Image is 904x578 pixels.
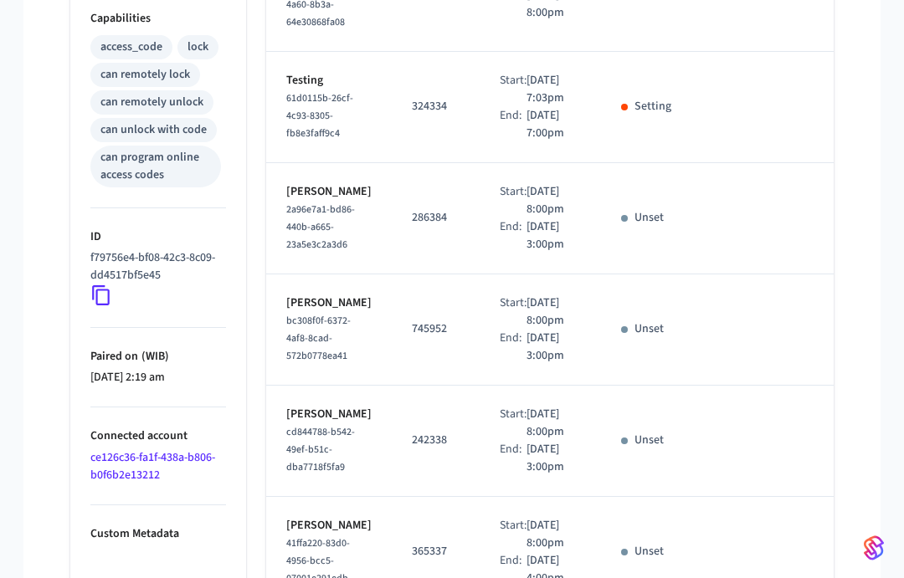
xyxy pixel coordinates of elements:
img: SeamLogoGradient.69752ec5.svg [864,535,884,561]
span: 2a96e7a1-bd86-440b-a665-23a5e3c2a3d6 [286,202,355,252]
p: Connected account [90,427,226,445]
p: Unset [634,432,664,449]
div: Start: [500,517,526,552]
span: 61d0115b-26cf-4c93-8305-fb8e3faff9c4 [286,91,353,141]
p: [DATE] 3:00pm [526,218,581,253]
span: bc308f0f-6372-4af8-8cad-572b0778ea41 [286,314,351,363]
p: [DATE] 8:00pm [526,517,581,552]
span: cd844788-b542-49ef-b51c-dba7718f5fa9 [286,425,355,474]
p: 286384 [412,209,460,227]
p: 324334 [412,98,460,115]
div: Start: [500,294,526,330]
div: Start: [500,72,526,107]
p: [DATE] 8:00pm [526,294,581,330]
div: can unlock with code [100,121,207,139]
p: f79756e4-bf08-42c3-8c09-dd4517bf5e45 [90,249,219,284]
div: Start: [500,406,526,441]
p: 365337 [412,543,460,560]
div: End: [500,441,526,476]
div: End: [500,107,526,142]
p: Testing [286,72,372,90]
p: [PERSON_NAME] [286,517,372,535]
p: Capabilities [90,10,226,28]
p: [DATE] 8:00pm [526,183,581,218]
p: ID [90,228,226,246]
div: End: [500,218,526,253]
p: Setting [634,98,671,115]
p: 745952 [412,320,460,338]
p: [DATE] 8:00pm [526,406,581,441]
span: ( WIB ) [138,348,169,365]
p: [PERSON_NAME] [286,406,372,423]
p: [DATE] 3:00pm [526,441,581,476]
p: Unset [634,543,664,560]
p: [DATE] 7:03pm [526,72,581,107]
p: [PERSON_NAME] [286,183,372,201]
a: ce126c36-fa1f-438a-b806-b0f6b2e13212 [90,449,215,483]
p: [PERSON_NAME] [286,294,372,312]
p: [DATE] 3:00pm [526,330,581,365]
p: [DATE] 2:19 am [90,369,226,386]
p: Unset [634,209,664,227]
div: End: [500,330,526,365]
p: Paired on [90,348,226,366]
p: Custom Metadata [90,525,226,543]
div: Start: [500,183,526,218]
div: can remotely lock [100,66,190,84]
p: Unset [634,320,664,338]
p: [DATE] 7:00pm [526,107,581,142]
p: 242338 [412,432,460,449]
div: access_code [100,38,162,56]
div: can program online access codes [100,149,211,184]
div: can remotely unlock [100,94,203,111]
div: lock [187,38,208,56]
